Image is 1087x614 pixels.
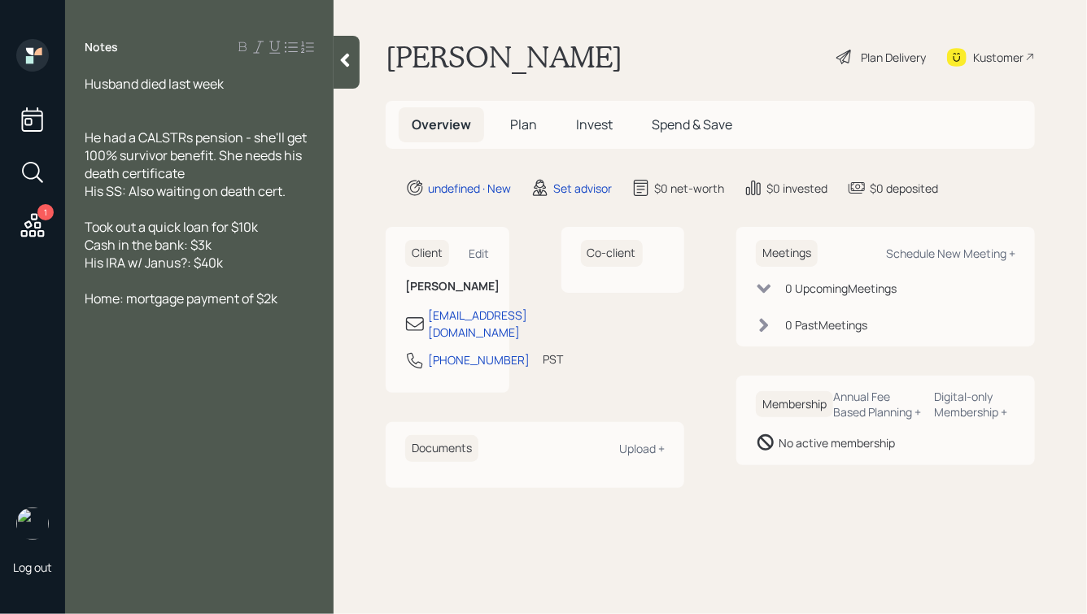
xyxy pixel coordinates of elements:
span: His SS: Also waiting on death cert. [85,182,286,200]
div: [EMAIL_ADDRESS][DOMAIN_NAME] [428,307,527,341]
div: No active membership [779,434,895,451]
span: His IRA w/ Janus?: $40k [85,254,223,272]
div: PST [543,351,563,368]
div: 1 [37,204,54,220]
h6: Client [405,240,449,267]
div: $0 net-worth [654,180,724,197]
h6: Documents [405,435,478,462]
div: $0 deposited [870,180,938,197]
h1: [PERSON_NAME] [386,39,622,75]
div: Set advisor [553,180,612,197]
div: Edit [469,246,490,261]
div: Annual Fee Based Planning + [833,389,922,420]
div: 0 Upcoming Meeting s [785,280,897,297]
div: Kustomer [973,49,1024,66]
div: $0 invested [766,180,827,197]
span: Invest [576,115,613,133]
h6: Meetings [756,240,818,267]
div: [PHONE_NUMBER] [428,351,530,368]
h6: Co-client [581,240,643,267]
h6: [PERSON_NAME] [405,280,490,294]
div: Digital-only Membership + [935,389,1015,420]
span: Spend & Save [652,115,732,133]
span: Plan [510,115,537,133]
div: Plan Delivery [861,49,926,66]
span: He had a CALSTRs pension - she'll get 100% survivor benefit. She needs his death certificate [85,128,309,182]
div: undefined · New [428,180,511,197]
span: Took out a quick loan for $10k [85,218,258,236]
div: Upload + [619,441,665,456]
label: Notes [85,39,118,55]
span: Overview [412,115,471,133]
img: hunter_neumayer.jpg [16,507,49,540]
span: Cash in the bank: $3k [85,236,212,254]
div: 0 Past Meeting s [785,316,867,333]
span: Home: mortgage payment of $2k [85,290,277,307]
div: Log out [13,560,52,575]
span: Husband died last week [85,75,224,93]
div: Schedule New Meeting + [886,246,1015,261]
h6: Membership [756,391,833,418]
